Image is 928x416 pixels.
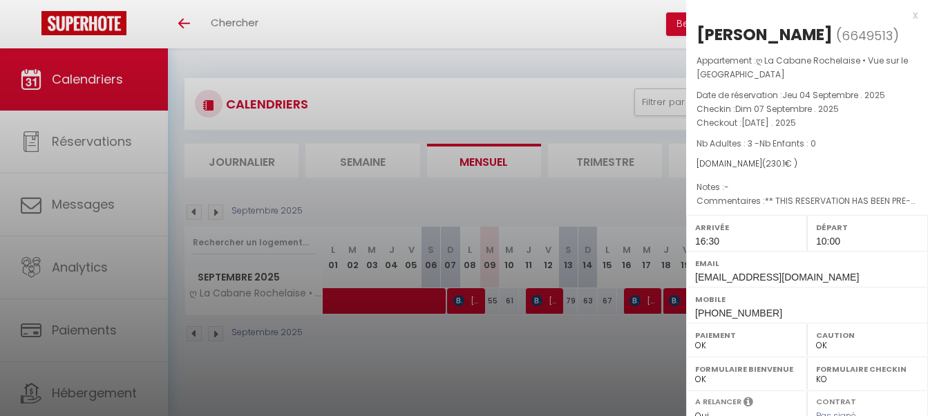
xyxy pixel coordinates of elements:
[697,116,918,130] p: Checkout :
[697,158,918,171] div: [DOMAIN_NAME]
[695,256,919,270] label: Email
[697,88,918,102] p: Date de réservation :
[695,236,719,247] span: 16:30
[697,102,918,116] p: Checkin :
[695,328,798,342] label: Paiement
[695,308,782,319] span: [PHONE_NUMBER]
[697,55,908,80] span: ღ La Cabane Rochelaise • Vue sur le [GEOGRAPHIC_DATA]
[695,220,798,234] label: Arrivée
[695,362,798,376] label: Formulaire Bienvenue
[697,23,833,46] div: [PERSON_NAME]
[697,54,918,82] p: Appartement :
[836,26,899,45] span: ( )
[816,396,856,405] label: Contrat
[762,158,797,169] span: ( € )
[759,138,816,149] span: Nb Enfants : 0
[695,396,741,408] label: A relancer
[782,89,885,101] span: Jeu 04 Septembre . 2025
[744,396,753,411] i: Sélectionner OUI si vous souhaiter envoyer les séquences de messages post-checkout
[697,194,918,208] p: Commentaires :
[741,117,796,129] span: [DATE] . 2025
[816,236,840,247] span: 10:00
[816,362,919,376] label: Formulaire Checkin
[695,272,859,283] span: [EMAIL_ADDRESS][DOMAIN_NAME]
[816,220,919,234] label: Départ
[724,181,729,193] span: -
[735,103,839,115] span: Dim 07 Septembre . 2025
[816,328,919,342] label: Caution
[842,27,893,44] span: 6649513
[11,6,53,47] button: Ouvrir le widget de chat LiveChat
[697,180,918,194] p: Notes :
[686,7,918,23] div: x
[697,138,816,149] span: Nb Adultes : 3 -
[766,158,785,169] span: 230.1
[695,292,919,306] label: Mobile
